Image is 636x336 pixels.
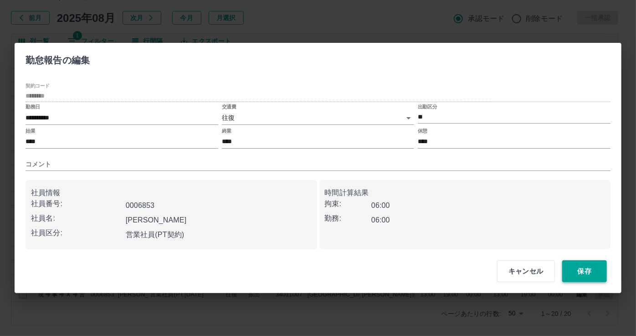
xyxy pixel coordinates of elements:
[26,83,50,89] label: 契約コード
[126,216,187,224] b: [PERSON_NAME]
[222,111,415,124] div: 往復
[31,187,312,198] p: 社員情報
[325,187,605,198] p: 時間計算結果
[371,216,390,224] b: 06:00
[371,202,390,209] b: 06:00
[325,198,372,209] p: 拘束:
[26,127,35,134] label: 始業
[497,260,555,282] button: キャンセル
[325,213,372,224] p: 勤務:
[418,103,437,110] label: 出勤区分
[31,213,122,224] p: 社員名:
[126,202,154,209] b: 0006853
[31,227,122,238] p: 社員区分:
[126,231,185,238] b: 営業社員(PT契約)
[26,103,40,110] label: 勤務日
[31,198,122,209] p: 社員番号:
[562,260,607,282] button: 保存
[222,103,236,110] label: 交通費
[418,127,427,134] label: 休憩
[15,43,101,74] h2: 勤怠報告の編集
[222,127,231,134] label: 終業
